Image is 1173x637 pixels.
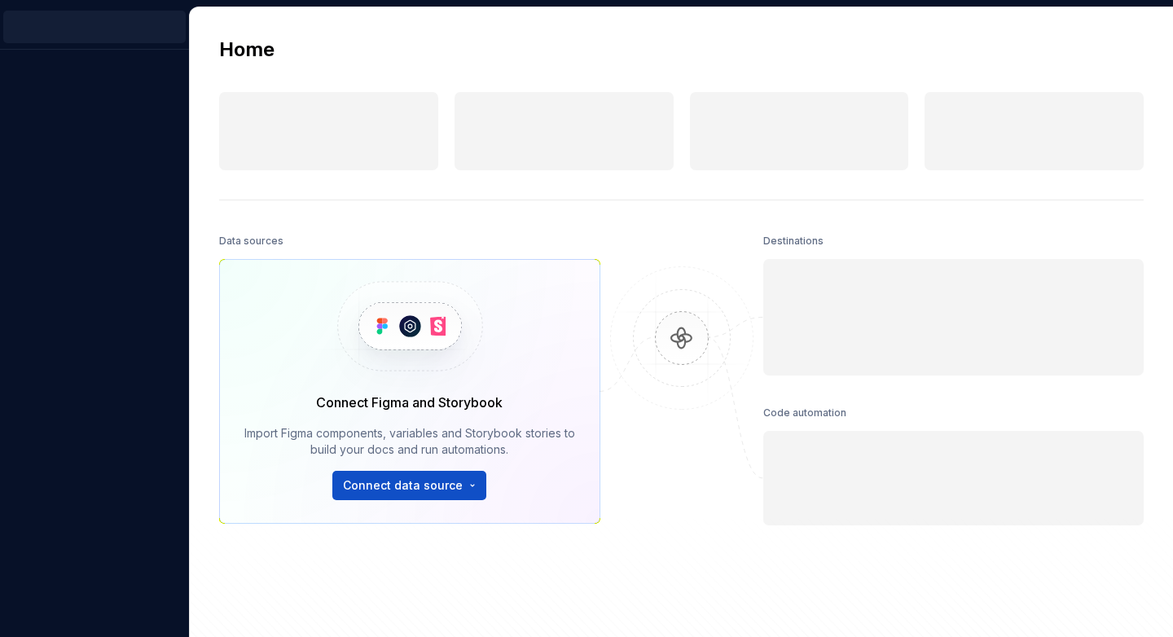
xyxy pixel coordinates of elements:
[219,37,275,63] h2: Home
[763,402,846,424] div: Code automation
[316,393,503,412] div: Connect Figma and Storybook
[343,477,463,494] span: Connect data source
[219,230,283,253] div: Data sources
[243,425,577,458] div: Import Figma components, variables and Storybook stories to build your docs and run automations.
[763,230,824,253] div: Destinations
[332,471,486,500] button: Connect data source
